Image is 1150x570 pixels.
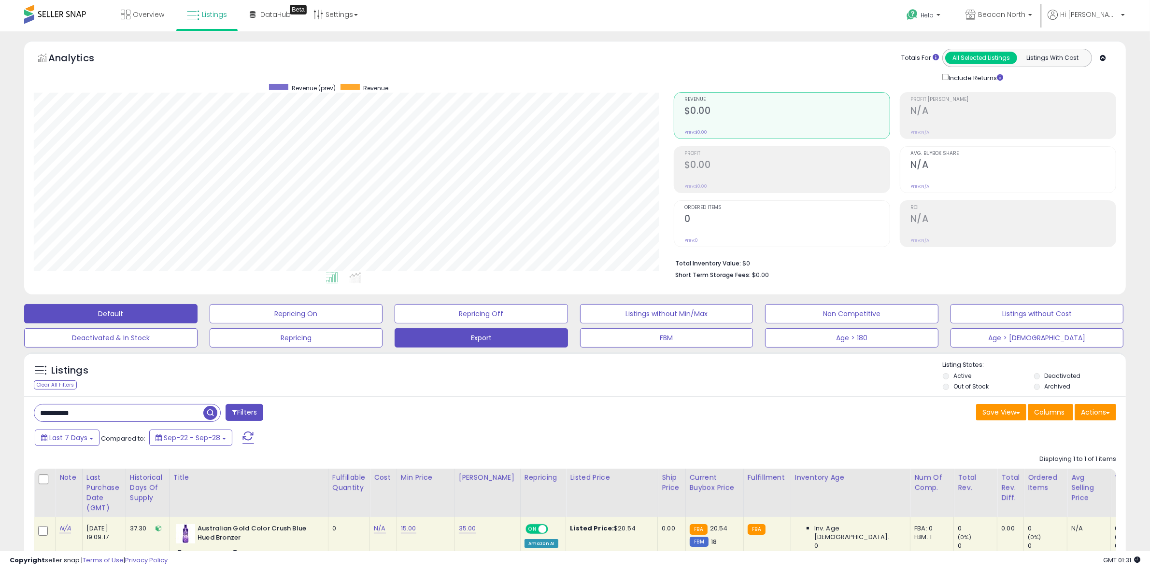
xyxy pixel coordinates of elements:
[910,159,1116,172] h2: N/A
[1028,524,1067,533] div: 0
[374,473,393,483] div: Cost
[690,473,739,493] div: Current Buybox Price
[332,473,366,493] div: Fulfillable Quantity
[176,524,195,543] img: 41pH8ANEzsL._SL40_.jpg
[910,105,1116,118] h2: N/A
[684,97,890,102] span: Revenue
[765,304,938,323] button: Non Competitive
[684,213,890,226] h2: 0
[953,372,971,380] label: Active
[198,524,315,544] b: Australian Gold Color Crush Blue Hued Bronzer
[662,524,678,533] div: 0.00
[684,237,698,243] small: Prev: 0
[24,328,198,348] button: Deactivated & In Stock
[910,237,929,243] small: Prev: N/A
[814,524,903,542] span: Inv. Age [DEMOGRAPHIC_DATA]:
[83,556,124,565] a: Terms of Use
[1001,473,1020,503] div: Total Rev. Diff.
[910,129,929,135] small: Prev: N/A
[401,473,451,483] div: Min Price
[1045,372,1081,380] label: Deactivated
[176,524,321,569] div: ASIN:
[580,328,753,348] button: FBM
[332,524,362,533] div: 0
[976,404,1026,420] button: Save View
[901,54,939,63] div: Totals For
[525,539,558,548] div: Amazon AI
[953,382,989,390] label: Out of Stock
[951,304,1124,323] button: Listings without Cost
[684,159,890,172] h2: $0.00
[173,473,324,483] div: Title
[711,537,717,546] span: 18
[910,205,1116,210] span: ROI
[24,304,198,323] button: Default
[34,380,77,389] div: Clear All Filters
[51,364,88,377] h5: Listings
[363,84,388,92] span: Revenue
[230,550,317,557] span: | SKU: PI_2507_13_B08L45SKQL
[795,473,906,483] div: Inventory Age
[130,524,162,533] div: 37.30
[951,328,1124,348] button: Age > [DEMOGRAPHIC_DATA]
[133,10,164,19] span: Overview
[459,473,516,483] div: [PERSON_NAME]
[910,97,1116,102] span: Profit [PERSON_NAME]
[149,430,232,446] button: Sep-22 - Sep-28
[910,213,1116,226] h2: N/A
[48,51,113,67] h5: Analytics
[765,328,938,348] button: Age > 180
[899,1,950,31] a: Help
[675,259,741,267] b: Total Inventory Value:
[525,473,562,483] div: Repricing
[395,304,568,323] button: Repricing Off
[101,434,145,443] span: Compared to:
[814,542,818,550] span: 0
[910,183,929,189] small: Prev: N/A
[374,524,385,533] a: N/A
[748,524,766,535] small: FBA
[958,533,971,541] small: (0%)
[684,151,890,156] span: Profit
[1034,407,1065,417] span: Columns
[1028,533,1041,541] small: (0%)
[526,525,539,533] span: ON
[1028,542,1067,550] div: 0
[164,433,220,443] span: Sep-22 - Sep-28
[914,473,950,493] div: Num of Comp.
[210,328,383,348] button: Repricing
[1045,382,1071,390] label: Archived
[260,10,291,19] span: DataHub
[1115,533,1128,541] small: (0%)
[401,524,416,533] a: 15.00
[125,556,168,565] a: Privacy Policy
[59,473,78,483] div: Note
[292,84,336,92] span: Revenue (prev)
[1001,524,1016,533] div: 0.00
[580,304,753,323] button: Listings without Min/Max
[1071,473,1107,503] div: Avg Selling Price
[570,524,614,533] b: Listed Price:
[935,72,1015,83] div: Include Returns
[1060,10,1118,19] span: Hi [PERSON_NAME]
[662,473,681,493] div: Ship Price
[958,524,997,533] div: 0
[86,524,118,542] div: [DATE] 19:09:17
[752,270,769,279] span: $0.00
[910,151,1116,156] span: Avg. Buybox Share
[35,430,99,446] button: Last 7 Days
[547,525,562,533] span: OFF
[10,556,168,565] div: seller snap | |
[290,5,307,14] div: Tooltip anchor
[958,473,993,493] div: Total Rev.
[1028,473,1063,493] div: Ordered Items
[690,537,709,547] small: FBM
[943,361,1126,370] p: Listing States:
[49,433,87,443] span: Last 7 Days
[202,10,227,19] span: Listings
[395,328,568,348] button: Export
[914,533,946,542] div: FBM: 1
[675,257,1109,268] li: $0
[196,550,228,558] a: B08L45SKQL
[1028,404,1073,420] button: Columns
